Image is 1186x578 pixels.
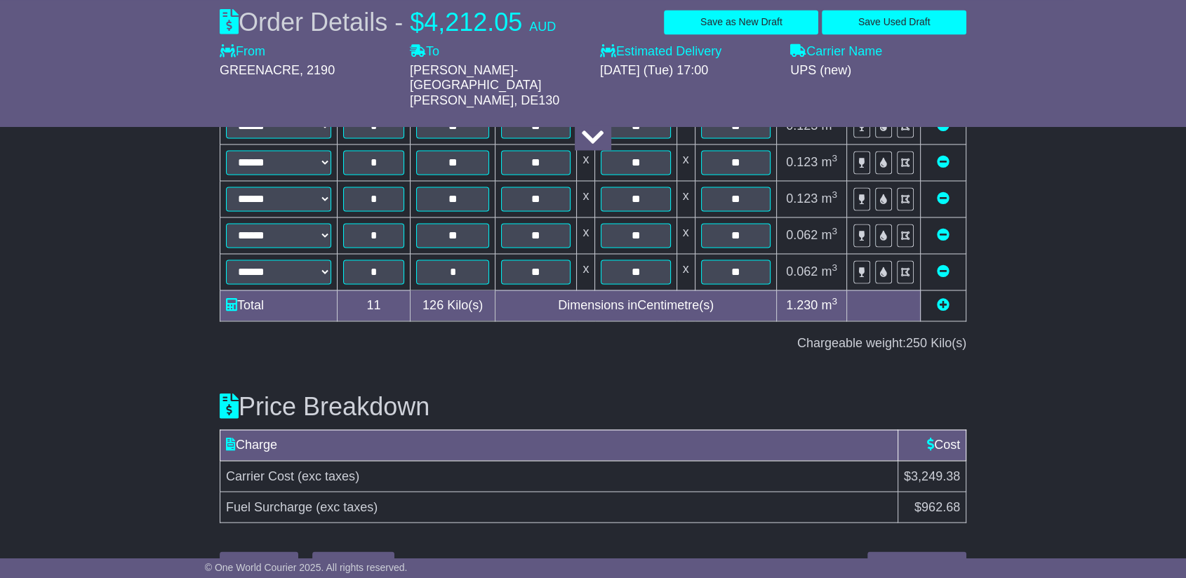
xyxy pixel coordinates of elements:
[338,290,411,321] td: 11
[577,253,595,290] td: x
[422,298,444,312] span: 126
[410,290,495,321] td: Kilo(s)
[220,393,966,421] h3: Price Breakdown
[205,562,408,573] span: © One World Courier 2025. All rights reserved.
[937,155,950,169] a: Remove this item
[821,228,837,242] span: m
[832,153,837,163] sup: 3
[937,228,950,242] a: Remove this item
[577,144,595,180] td: x
[424,8,522,36] span: 4,212.05
[867,551,966,576] button: Submit Your Order
[937,264,950,278] a: Remove this item
[226,499,312,513] span: Fuel Surcharge
[600,63,776,79] div: [DATE] (Tue) 17:00
[786,155,818,169] span: 0.123
[677,253,695,290] td: x
[220,7,556,37] div: Order Details -
[786,264,818,278] span: 0.062
[906,336,927,350] span: 250
[832,226,837,236] sup: 3
[677,144,695,180] td: x
[832,262,837,273] sup: 3
[220,44,265,60] label: From
[577,217,595,253] td: x
[220,429,898,460] td: Charge
[220,290,338,321] td: Total
[600,44,776,60] label: Estimated Delivery
[821,155,837,169] span: m
[577,180,595,217] td: x
[821,264,837,278] span: m
[298,469,359,483] span: (exc taxes)
[822,10,966,34] button: Save Used Draft
[832,189,837,200] sup: 3
[786,228,818,242] span: 0.062
[529,20,556,34] span: AUD
[410,8,424,36] span: $
[786,298,818,312] span: 1.230
[832,296,837,307] sup: 3
[220,551,298,576] button: Back to quote
[410,63,541,107] span: [PERSON_NAME]-[GEOGRAPHIC_DATA][PERSON_NAME]
[316,499,378,513] span: (exc taxes)
[790,44,882,60] label: Carrier Name
[877,558,957,569] span: Submit Your Order
[904,469,960,483] span: $3,249.38
[677,217,695,253] td: x
[495,290,777,321] td: Dimensions in Centimetre(s)
[786,191,818,206] span: 0.123
[514,93,559,107] span: , DE130
[410,44,439,60] label: To
[898,429,966,460] td: Cost
[821,298,837,312] span: m
[220,63,300,77] span: GREENACRE
[220,336,966,351] div: Chargeable weight: Kilo(s)
[677,180,695,217] td: x
[664,10,818,34] button: Save as New Draft
[937,298,950,312] a: Add new item
[937,191,950,206] a: Remove this item
[914,499,960,513] span: $962.68
[821,191,837,206] span: m
[300,63,335,77] span: , 2190
[226,469,294,483] span: Carrier Cost
[790,63,966,79] div: UPS (new)
[312,551,395,576] button: Back to results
